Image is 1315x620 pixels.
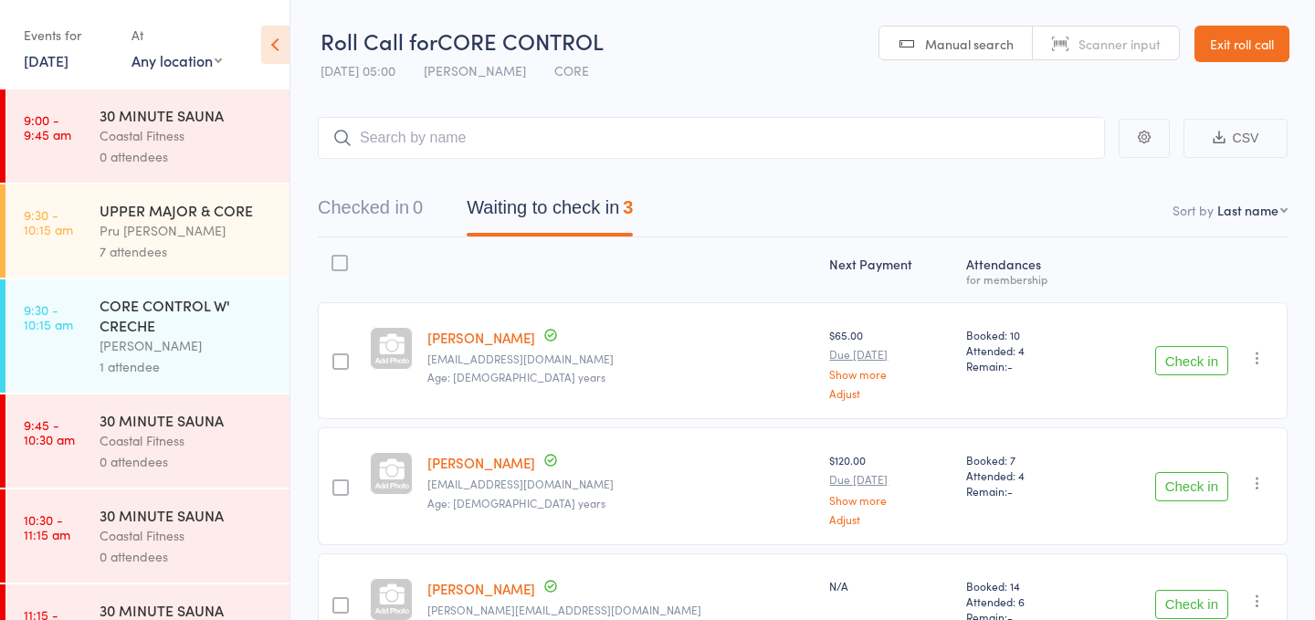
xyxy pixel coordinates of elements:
button: Waiting to check in3 [467,188,633,236]
span: Age: [DEMOGRAPHIC_DATA] years [427,495,605,510]
time: 9:30 - 10:15 am [24,302,73,331]
button: Check in [1155,472,1228,501]
div: Last name [1217,201,1278,219]
a: [PERSON_NAME] [427,328,535,347]
span: - [1007,483,1013,499]
a: 9:45 -10:30 am30 MINUTE SAUNACoastal Fitness0 attendees [5,394,289,488]
div: Pru [PERSON_NAME] [100,220,274,241]
div: 0 [413,197,423,217]
div: for membership [966,273,1085,285]
small: Jacquie_crawford@hotmail.com [427,352,815,365]
span: Attended: 6 [966,594,1085,609]
a: Exit roll call [1194,26,1289,62]
div: Events for [24,20,113,50]
a: 9:30 -10:15 amCORE CONTROL W' CRECHE[PERSON_NAME]1 attendee [5,279,289,393]
time: 10:30 - 11:15 am [24,512,70,541]
a: Adjust [829,513,951,525]
small: Due [DATE] [829,473,951,486]
span: Attended: 4 [966,468,1085,483]
div: 30 MINUTE SAUNA [100,505,274,525]
span: Booked: 10 [966,327,1085,342]
div: Coastal Fitness [100,125,274,146]
div: Atten­dances [959,246,1092,294]
a: [PERSON_NAME] [427,453,535,472]
div: [PERSON_NAME] [100,335,274,356]
div: 3 [623,197,633,217]
button: CSV [1183,119,1288,158]
div: 0 attendees [100,146,274,167]
time: 9:45 - 10:30 am [24,417,75,447]
div: Coastal Fitness [100,430,274,451]
div: $65.00 [829,327,951,399]
a: [DATE] [24,50,68,70]
a: Adjust [829,387,951,399]
span: Remain: [966,483,1085,499]
div: 30 MINUTE SAUNA [100,105,274,125]
div: 0 attendees [100,451,274,472]
div: 30 MINUTE SAUNA [100,410,274,430]
a: 9:00 -9:45 am30 MINUTE SAUNACoastal Fitness0 attendees [5,89,289,183]
div: 1 attendee [100,356,274,377]
a: Show more [829,368,951,380]
span: Scanner input [1078,35,1161,53]
span: Age: [DEMOGRAPHIC_DATA] years [427,369,605,384]
div: 7 attendees [100,241,274,262]
span: - [1007,358,1013,373]
small: aleesha091090@hotmail.com [427,478,815,490]
div: CORE CONTROL W' CRECHE [100,295,274,335]
span: Manual search [925,35,1014,53]
div: $120.00 [829,452,951,524]
a: Show more [829,494,951,506]
small: Due [DATE] [829,348,951,361]
span: Booked: 7 [966,452,1085,468]
a: [PERSON_NAME] [427,579,535,598]
a: 9:30 -10:15 amUPPER MAJOR & COREPru [PERSON_NAME]7 attendees [5,184,289,278]
div: UPPER MAJOR & CORE [100,200,274,220]
button: Checked in0 [318,188,423,236]
div: At [131,20,222,50]
a: 10:30 -11:15 am30 MINUTE SAUNACoastal Fitness0 attendees [5,489,289,583]
span: CORE [554,61,589,79]
small: brydie@brydiestewart.com [427,604,815,616]
div: Coastal Fitness [100,525,274,546]
span: Roll Call for [321,26,437,56]
time: 9:00 - 9:45 am [24,112,71,142]
span: [PERSON_NAME] [424,61,526,79]
label: Sort by [1173,201,1214,219]
div: 0 attendees [100,546,274,567]
span: CORE CONTROL [437,26,604,56]
div: N/A [829,578,951,594]
time: 9:30 - 10:15 am [24,207,73,236]
button: Check in [1155,346,1228,375]
span: Booked: 14 [966,578,1085,594]
span: [DATE] 05:00 [321,61,395,79]
span: Remain: [966,358,1085,373]
div: Next Payment [822,246,958,294]
span: Attended: 4 [966,342,1085,358]
button: Check in [1155,590,1228,619]
div: 30 MINUTE SAUNA [100,600,274,620]
input: Search by name [318,117,1105,159]
div: Any location [131,50,222,70]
